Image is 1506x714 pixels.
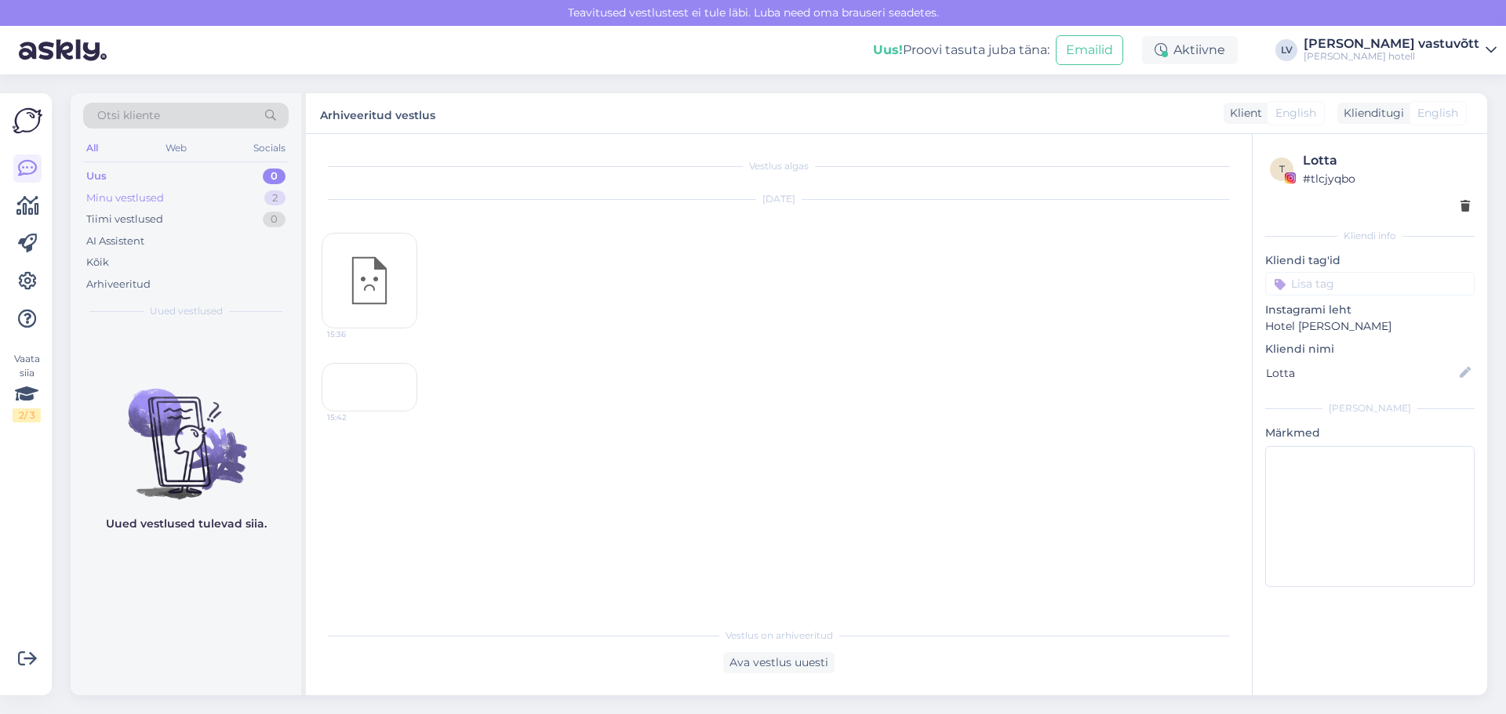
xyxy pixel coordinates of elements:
div: Tiimi vestlused [86,212,163,227]
input: Lisa nimi [1266,364,1457,382]
div: Vestlus algas [322,159,1236,173]
div: Kõik [86,255,109,270]
p: Kliendi nimi [1265,341,1475,357]
span: Uued vestlused [150,304,223,318]
div: [PERSON_NAME] hotell [1304,50,1479,63]
div: Klienditugi [1337,105,1404,121]
span: English [1417,105,1458,121]
div: # tlcjyqbo [1303,170,1470,187]
img: No chats [71,361,301,502]
img: Askly Logo [13,106,42,136]
div: AI Assistent [86,234,144,249]
a: [PERSON_NAME] vastuvõtt[PERSON_NAME] hotell [1304,38,1497,63]
div: [PERSON_NAME] [1265,401,1475,415]
span: 15:42 [327,411,386,423]
div: Proovi tasuta juba täna: [873,41,1049,60]
b: Uus! [873,42,903,57]
span: 15:36 [327,328,386,340]
span: Vestlus on arhiveeritud [726,629,833,643]
input: Lisa tag [1265,272,1475,295]
div: Lotta [1303,151,1470,170]
div: 2 / 3 [13,408,41,422]
div: Minu vestlused [86,190,164,206]
div: 0 [263,169,286,184]
label: Arhiveeritud vestlus [320,103,435,124]
div: Vaata siia [13,352,41,422]
div: 0 [263,212,286,227]
span: English [1275,105,1316,121]
div: All [83,138,101,158]
span: t [1279,163,1285,175]
div: Aktiivne [1142,36,1238,64]
div: Arhiveeritud [86,277,151,292]
p: Hotel [PERSON_NAME] [1265,318,1475,335]
p: Instagrami leht [1265,302,1475,318]
div: Web [162,138,190,158]
div: Socials [250,138,289,158]
button: Emailid [1056,35,1123,65]
div: LV [1275,39,1297,61]
p: Märkmed [1265,425,1475,441]
span: Otsi kliente [97,107,160,124]
div: 2 [264,190,286,206]
div: Kliendi info [1265,229,1475,243]
div: Ava vestlus uuesti [723,652,835,673]
div: Uus [86,169,107,184]
div: Klient [1224,105,1262,121]
p: Uued vestlused tulevad siia. [106,516,267,532]
p: Kliendi tag'id [1265,252,1475,269]
div: [PERSON_NAME] vastuvõtt [1304,38,1479,50]
div: [DATE] [322,192,1236,206]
